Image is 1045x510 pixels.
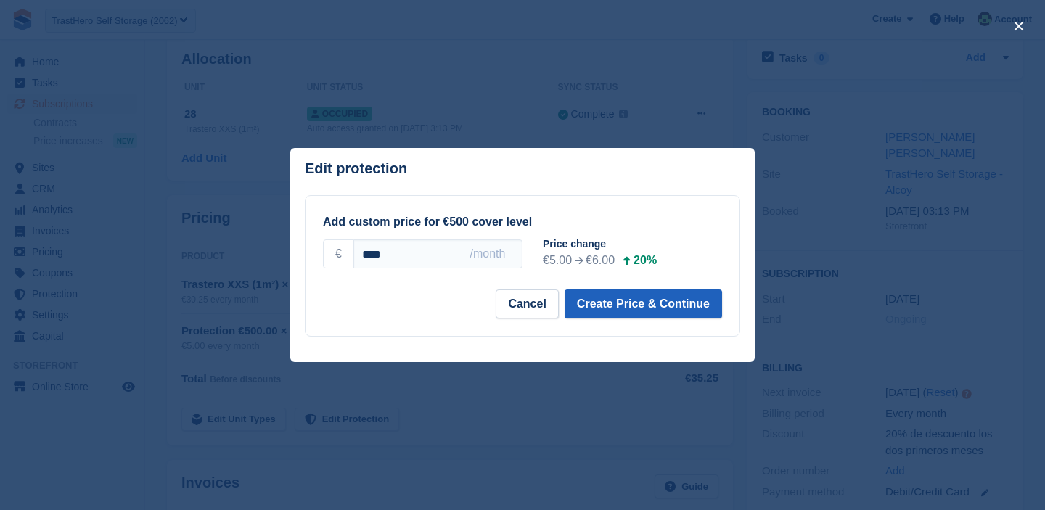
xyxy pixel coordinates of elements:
[1007,15,1030,38] button: close
[323,213,722,231] div: Add custom price for €500 cover level
[496,289,558,318] button: Cancel
[565,289,722,318] button: Create Price & Continue
[586,252,615,269] div: €6.00
[305,160,407,177] p: Edit protection
[634,252,657,269] div: 20%
[543,237,734,252] div: Price change
[543,252,572,269] div: €5.00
